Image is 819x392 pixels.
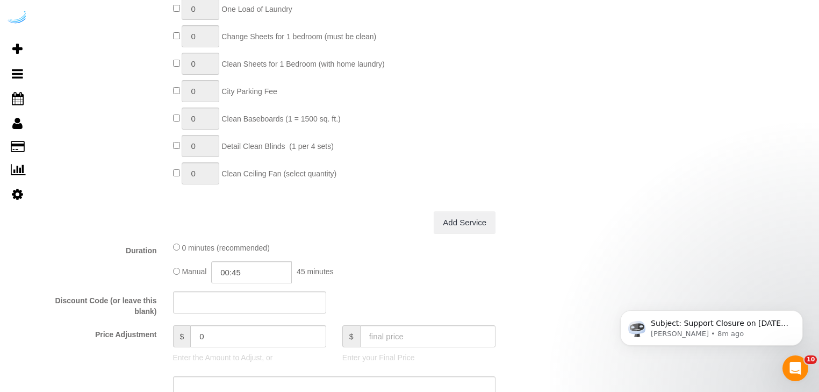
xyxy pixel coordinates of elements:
span: 0 minutes (recommended) [182,244,269,252]
label: Discount Code (or leave this blank) [38,291,165,317]
img: Automaid Logo [6,11,28,26]
span: 45 minutes [297,268,333,276]
span: $ [173,325,191,347]
span: Detail Clean Blinds (1 per 4 sets) [221,142,334,151]
p: Enter the Amount to Adjust, or [173,352,326,363]
span: Clean Ceiling Fan (select quantity) [221,169,336,178]
span: $ [342,325,360,347]
label: Duration [38,241,165,256]
span: Clean Baseboards (1 = 1500 sq. ft.) [221,115,340,123]
span: One Load of Laundry [221,5,292,13]
span: City Parking Fee [221,87,277,96]
iframe: Intercom notifications message [604,288,819,363]
span: Clean Sheets for 1 Bedroom (with home laundry) [221,60,384,68]
span: Change Sheets for 1 bedroom (must be clean) [221,32,376,41]
span: Manual [182,268,206,276]
iframe: Intercom live chat [782,355,808,381]
a: Add Service [434,211,495,234]
span: 10 [804,355,817,364]
label: Price Adjustment [38,325,165,340]
input: final price [360,325,496,347]
p: Enter your Final Price [342,352,495,363]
